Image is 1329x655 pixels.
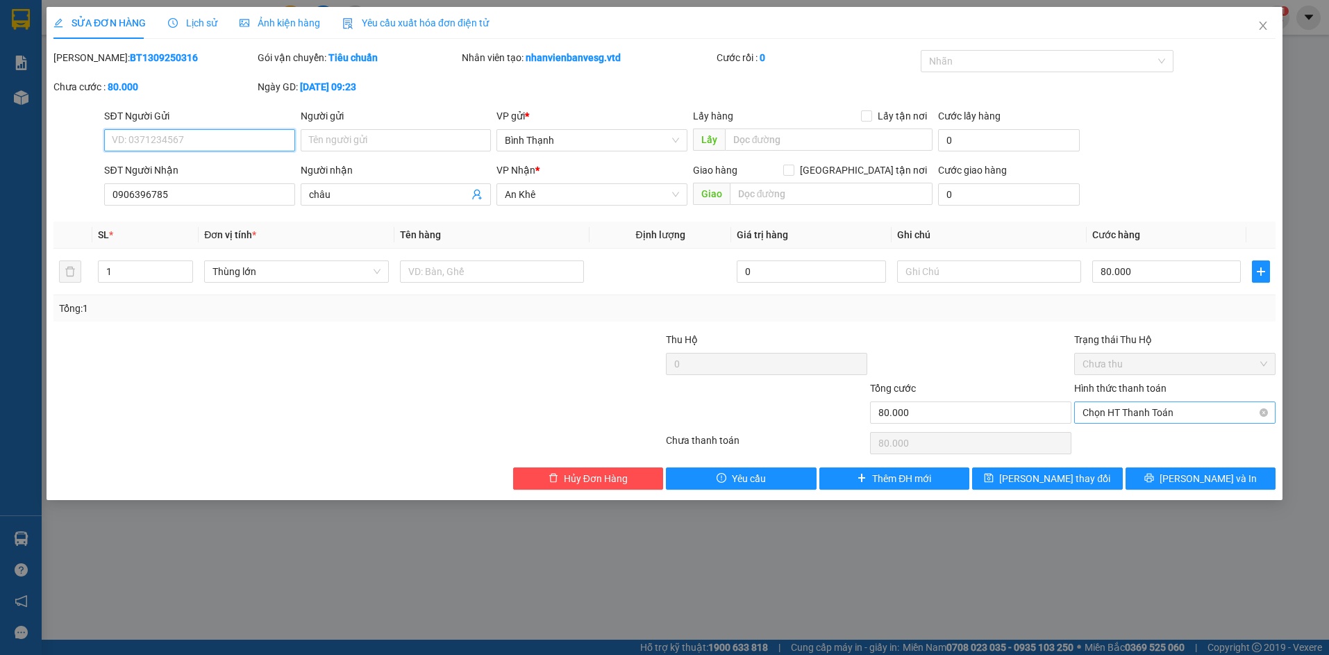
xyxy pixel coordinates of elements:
span: printer [1144,473,1154,484]
label: Cước lấy hàng [938,110,1001,122]
span: SỬA ĐƠN HÀNG [53,17,146,28]
b: Tiêu chuẩn [328,52,378,63]
span: An Khê [505,184,678,205]
span: VP Nhận [496,165,535,176]
span: Thêm ĐH mới [872,471,931,486]
span: delete [549,473,558,484]
span: Ảnh kiện hàng [240,17,320,28]
span: CC : [131,76,150,91]
button: plus [1252,260,1270,283]
input: VD: Bàn, Ghế [400,260,584,283]
div: SĐT Người Gửi [104,108,294,124]
th: Ghi chú [892,222,1087,249]
span: picture [240,18,249,28]
span: SL [98,229,109,240]
div: Bình Thạnh [12,12,123,28]
span: Yêu cầu [732,471,766,486]
button: plusThêm ĐH mới [819,467,970,490]
b: [DATE] 09:23 [300,81,356,92]
b: 0 [760,52,765,63]
span: close [1257,20,1269,31]
span: Giá trị hàng [737,229,788,240]
div: châu [133,28,252,45]
span: Chưa thu [1083,354,1267,374]
span: Bình Thạnh [505,130,678,151]
span: exclamation-circle [717,473,726,484]
div: VP gửi [496,108,687,124]
div: [PERSON_NAME]: [53,50,255,65]
span: Thùng lớn [212,261,380,282]
span: user-add [471,189,483,200]
div: Người gửi [301,108,491,124]
span: Tổng cước [870,383,916,394]
label: Hình thức thanh toán [1074,383,1167,394]
img: icon [342,18,353,29]
span: Gửi: [12,13,33,28]
span: clock-circle [168,18,178,28]
span: close-circle [1260,408,1268,417]
button: delete [59,260,81,283]
span: Lấy tận nơi [872,108,933,124]
div: Người nhận [301,163,491,178]
span: Chọn HT Thanh Toán [1083,402,1267,423]
div: SĐT Người Nhận [104,163,294,178]
span: Cước hàng [1092,229,1140,240]
input: Cước giao hàng [938,183,1080,206]
div: Gói vận chuyển: [258,50,459,65]
div: Nhân viên tạo: [462,50,714,65]
span: edit [53,18,63,28]
input: Dọc đường [730,183,933,205]
span: Đơn vị tính [204,229,256,240]
span: Lấy [693,128,725,151]
button: deleteHủy Đơn Hàng [513,467,664,490]
b: 80.000 [108,81,138,92]
span: Yêu cầu xuất hóa đơn điện tử [342,17,489,28]
label: Cước giao hàng [938,165,1007,176]
span: [GEOGRAPHIC_DATA] tận nơi [794,163,933,178]
button: printer[PERSON_NAME] và In [1126,467,1276,490]
span: Giao hàng [693,165,737,176]
div: 80.000 [131,73,253,92]
span: SL [90,99,109,119]
div: Trạng thái Thu Hộ [1074,332,1276,347]
span: Thu Hộ [666,334,698,345]
button: exclamation-circleYêu cầu [666,467,817,490]
span: plus [857,473,867,484]
span: Lịch sử [168,17,217,28]
div: Tổng: 1 [59,301,513,316]
span: [PERSON_NAME] thay đổi [999,471,1110,486]
span: save [984,473,994,484]
div: Chưa thanh toán [664,433,869,457]
span: Lấy hàng [693,110,733,122]
span: Tên hàng [400,229,441,240]
input: Ghi Chú [897,260,1081,283]
b: BT1309250316 [130,52,198,63]
b: nhanvienbanvesg.vtd [526,52,621,63]
span: Giao [693,183,730,205]
button: save[PERSON_NAME] thay đổi [972,467,1123,490]
input: Cước lấy hàng [938,129,1080,151]
div: Chưa cước : [53,79,255,94]
div: Tên hàng: ( : 1 ) [12,101,252,118]
span: Hủy Đơn Hàng [564,471,628,486]
span: plus [1253,266,1269,277]
div: 0906396785 [133,45,252,65]
div: Ngày GD: [258,79,459,94]
input: Dọc đường [725,128,933,151]
span: Nhận: [133,13,166,28]
button: Close [1244,7,1282,46]
span: Định lượng [636,229,685,240]
div: Cước rồi : [717,50,918,65]
span: [PERSON_NAME] và In [1160,471,1257,486]
div: An Khê [133,12,252,28]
